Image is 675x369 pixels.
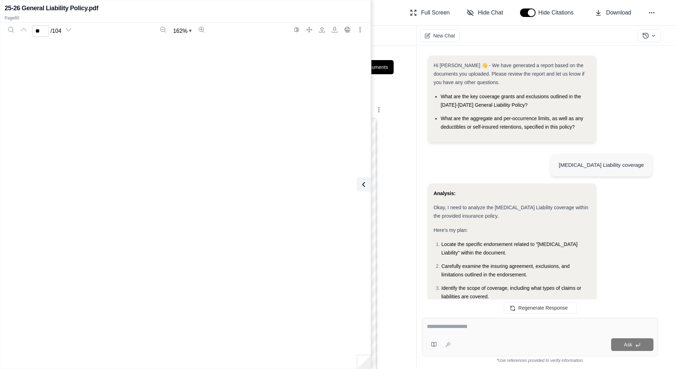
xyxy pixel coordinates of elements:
[342,24,353,35] button: Print
[441,116,583,130] span: What are the aggregate and per-occurrence limits, as well as any deductibles or self-insured rete...
[478,8,503,17] span: Hide Chat
[196,24,207,35] button: Zoom in
[304,24,315,35] button: Full screen
[373,104,384,115] button: More actions
[354,24,366,35] button: More actions
[559,161,644,169] div: [MEDICAL_DATA] Liability coverage
[407,6,453,20] button: Full Screen
[291,24,302,35] button: Switch to the dark theme
[329,24,340,35] button: Download
[422,356,658,363] div: *Use references provided to verify information.
[441,285,581,299] span: Identify the scope of coverage, including what types of claims or liabilities are covered.
[441,241,578,256] span: Locate the specific endorsement related to "[MEDICAL_DATA] Liability" within the document.
[5,3,98,13] h2: 25-26 General Liability Policy.pdf
[464,6,506,20] button: Hide Chat
[433,32,455,39] span: New Chat
[5,15,366,21] p: Page 80
[611,338,653,351] button: Ask
[316,24,328,35] button: Open file
[50,27,61,35] span: / 104
[504,302,577,314] button: Regenerate Response
[5,24,17,35] button: Search
[592,6,634,20] button: Download
[441,94,581,108] span: What are the key coverage grants and exclusions outlined in the [DATE]-[DATE] General Liability P...
[434,191,455,196] strong: Analysis:
[420,29,459,42] button: New Chat
[18,24,29,35] button: Previous page
[624,342,632,347] span: Ask
[157,24,169,35] button: Zoom out
[441,263,569,277] span: Carefully examine the insuring agreement, exclusions, and limitations outlined in the endorsement.
[421,8,450,17] span: Full Screen
[170,25,195,37] button: Zoom document
[434,205,588,219] span: Okay, I need to analyze the [MEDICAL_DATA] Liability coverage within the provided insurance policy.
[434,227,468,233] span: Here's my plan:
[538,8,578,17] span: Hide Citations
[32,25,49,37] input: Enter a page number
[173,27,187,35] span: 162 %
[518,305,568,311] span: Regenerate Response
[434,63,584,85] span: Hi [PERSON_NAME] 👋 - We have generated a report based on the documents you uploaded. Please revie...
[606,8,631,17] span: Download
[63,24,74,35] button: Next page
